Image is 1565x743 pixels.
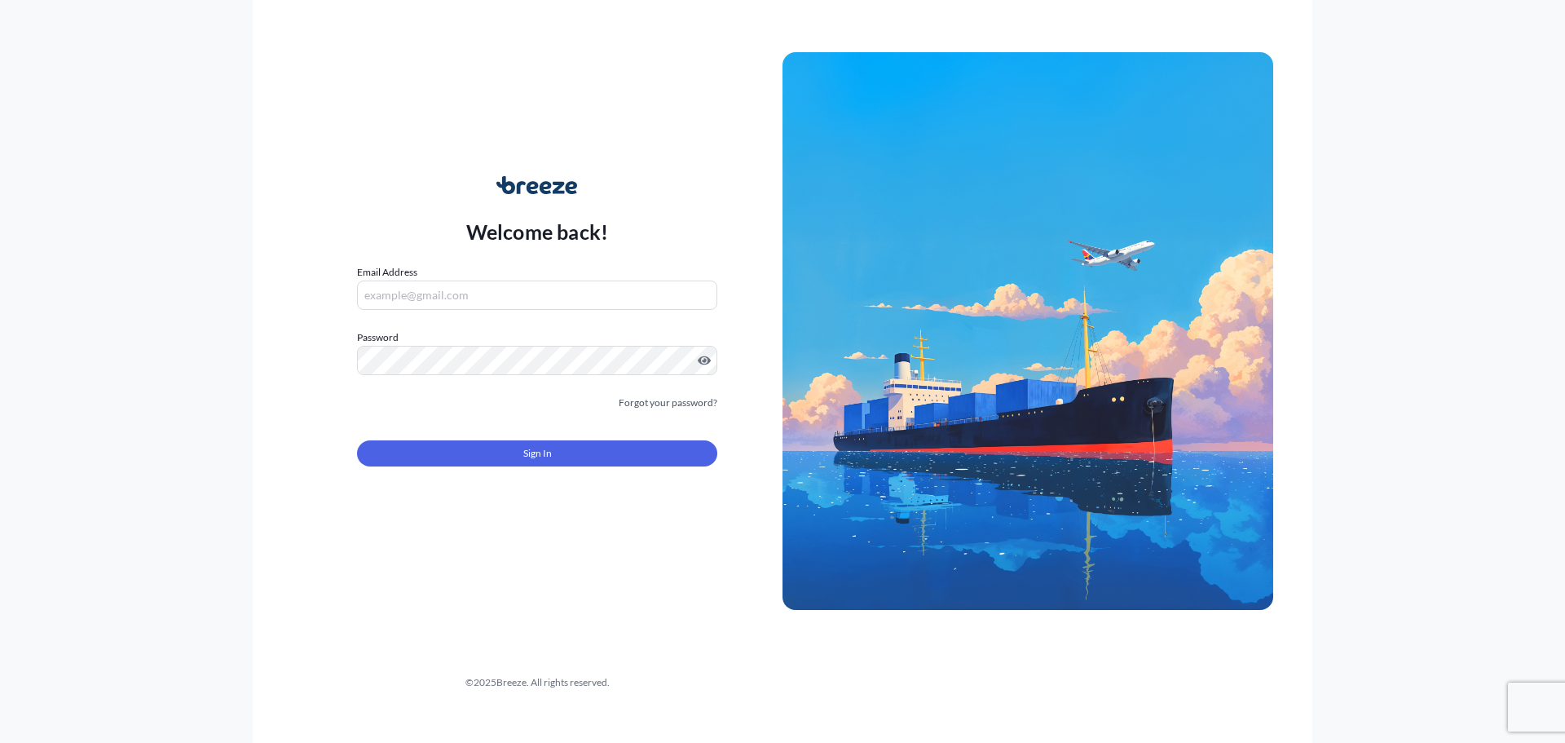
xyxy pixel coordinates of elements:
div: © 2025 Breeze. All rights reserved. [292,674,782,691]
span: Sign In [523,445,552,462]
input: example@gmail.com [357,281,717,310]
img: Ship illustration [782,52,1273,610]
label: Email Address [357,264,417,281]
label: Password [357,329,717,346]
p: Welcome back! [466,219,609,245]
button: Show password [698,354,711,367]
a: Forgot your password? [619,395,717,411]
button: Sign In [357,440,717,467]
